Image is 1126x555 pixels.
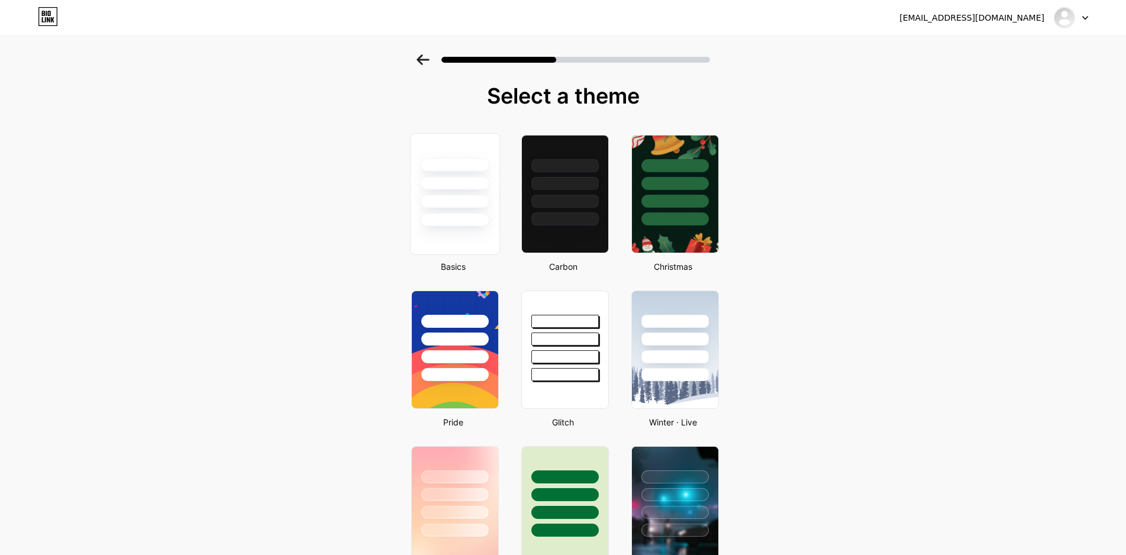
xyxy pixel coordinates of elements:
div: Winter · Live [628,416,719,428]
div: Basics [408,260,499,273]
div: Christmas [628,260,719,273]
div: Carbon [518,260,609,273]
div: [EMAIL_ADDRESS][DOMAIN_NAME] [899,12,1044,24]
div: Pride [408,416,499,428]
div: Select a theme [406,84,720,108]
img: dvevg [1053,7,1076,29]
div: Glitch [518,416,609,428]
